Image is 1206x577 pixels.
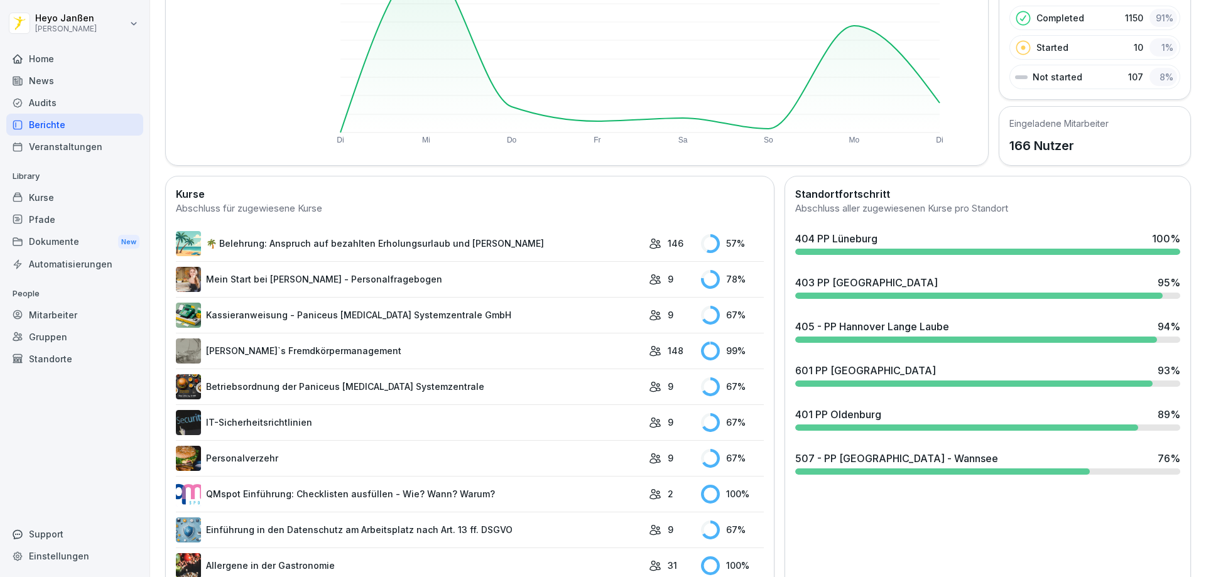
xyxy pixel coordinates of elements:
[176,186,764,202] h2: Kurse
[668,380,673,393] p: 9
[176,303,201,328] img: fvkk888r47r6bwfldzgy1v13.png
[422,136,430,144] text: Mi
[701,520,764,539] div: 67 %
[790,314,1185,348] a: 405 - PP Hannover Lange Laube94%
[701,270,764,289] div: 78 %
[668,451,673,465] p: 9
[1128,70,1143,84] p: 107
[701,485,764,504] div: 100 %
[35,13,97,24] p: Heyo Janßen
[1158,407,1180,422] div: 89 %
[1036,11,1084,24] p: Completed
[790,446,1185,480] a: 507 - PP [GEOGRAPHIC_DATA] - Wannsee76%
[6,186,143,208] a: Kurse
[795,451,998,466] div: 507 - PP [GEOGRAPHIC_DATA] - Wannsee
[1033,70,1082,84] p: Not started
[1152,231,1180,246] div: 100 %
[795,407,881,422] div: 401 PP Oldenburg
[176,517,643,542] a: Einführung in den Datenschutz am Arbeitsplatz nach Art. 13 ff. DSGVO
[176,410,201,435] img: msj3dytn6rmugecro9tfk5p0.png
[1009,117,1109,130] h5: Eingeladene Mitarbeiter
[176,202,764,216] div: Abschluss für zugewiesene Kurse
[1158,319,1180,334] div: 94 %
[668,487,673,500] p: 2
[668,559,677,572] p: 31
[594,136,600,144] text: Fr
[6,253,143,275] div: Automatisierungen
[118,235,139,249] div: New
[176,410,643,435] a: IT-Sicherheitsrichtlinien
[6,70,143,92] a: News
[790,226,1185,260] a: 404 PP Lüneburg100%
[176,231,201,256] img: s9mc00x6ussfrb3lxoajtb4r.png
[1149,68,1177,86] div: 8 %
[678,136,688,144] text: Sa
[176,374,201,399] img: erelp9ks1mghlbfzfpgfvnw0.png
[701,342,764,360] div: 99 %
[176,231,643,256] a: 🌴 Belehrung: Anspruch auf bezahlten Erholungsurlaub und [PERSON_NAME]
[6,284,143,304] p: People
[668,272,673,286] p: 9
[1149,9,1177,27] div: 91 %
[6,230,143,254] a: DokumenteNew
[1134,41,1143,54] p: 10
[176,517,201,542] img: x7xa5977llyo53hf30kzdyol.png
[6,326,143,348] div: Gruppen
[6,136,143,158] a: Veranstaltungen
[1009,136,1109,155] p: 166 Nutzer
[701,234,764,253] div: 57 %
[176,482,643,507] a: QMspot Einführung: Checklisten ausfüllen - Wie? Wann? Warum?
[176,267,643,292] a: Mein Start bei [PERSON_NAME] - Personalfragebogen
[764,136,773,144] text: So
[790,270,1185,304] a: 403 PP [GEOGRAPHIC_DATA]95%
[1149,38,1177,57] div: 1 %
[176,267,201,292] img: aaay8cu0h1hwaqqp9269xjan.png
[1125,11,1143,24] p: 1150
[176,482,201,507] img: rsy9vu330m0sw5op77geq2rv.png
[6,92,143,114] a: Audits
[6,523,143,545] div: Support
[6,304,143,326] div: Mitarbeiter
[795,319,949,334] div: 405 - PP Hannover Lange Laube
[6,114,143,136] a: Berichte
[795,275,938,290] div: 403 PP [GEOGRAPHIC_DATA]
[6,208,143,230] a: Pfade
[701,306,764,325] div: 67 %
[6,48,143,70] a: Home
[795,202,1180,216] div: Abschluss aller zugewiesenen Kurse pro Standort
[1158,363,1180,378] div: 93 %
[1158,275,1180,290] div: 95 %
[701,556,764,575] div: 100 %
[176,338,201,364] img: ltafy9a5l7o16y10mkzj65ij.png
[795,363,936,378] div: 601 PP [GEOGRAPHIC_DATA]
[176,303,643,328] a: Kassieranweisung - Paniceus [MEDICAL_DATA] Systemzentrale GmbH
[337,136,344,144] text: Di
[795,186,1180,202] h2: Standortfortschritt
[6,166,143,186] p: Library
[849,136,859,144] text: Mo
[6,230,143,254] div: Dokumente
[668,308,673,321] p: 9
[668,523,673,536] p: 9
[701,413,764,432] div: 67 %
[176,338,643,364] a: [PERSON_NAME]`s Fremdkörpermanagement
[176,446,643,471] a: Personalverzehr
[1036,41,1068,54] p: Started
[6,348,143,370] a: Standorte
[701,377,764,396] div: 67 %
[6,545,143,567] a: Einstellungen
[35,24,97,33] p: [PERSON_NAME]
[701,449,764,468] div: 67 %
[507,136,517,144] text: Do
[936,136,943,144] text: Di
[790,358,1185,392] a: 601 PP [GEOGRAPHIC_DATA]93%
[668,237,683,250] p: 146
